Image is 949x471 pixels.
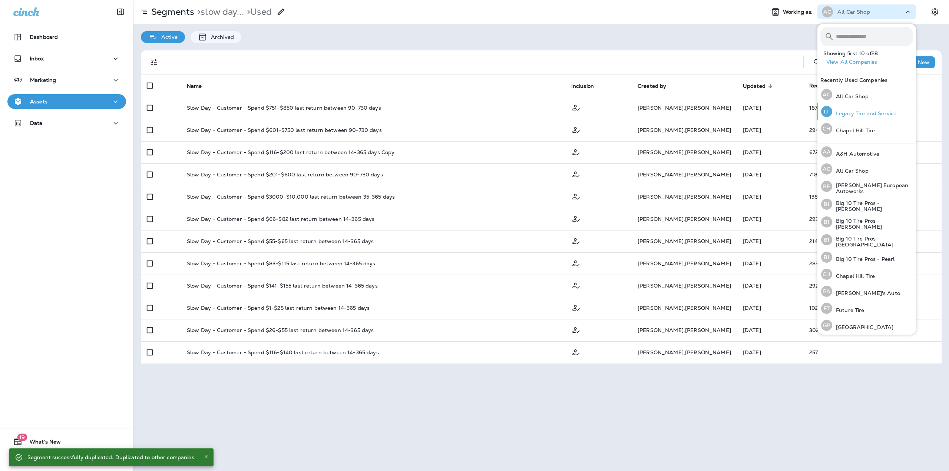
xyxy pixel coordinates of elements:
[571,237,581,244] span: Customer Only
[817,120,916,137] button: CHChapel Hill Tire
[823,50,916,56] p: Showing first 10 of 28
[817,160,916,178] button: ACAll Car Shop
[638,83,666,89] span: Created by
[821,123,832,134] div: CH
[632,252,737,275] td: [PERSON_NAME] , [PERSON_NAME]
[632,230,737,252] td: [PERSON_NAME] , [PERSON_NAME]
[632,141,737,163] td: [PERSON_NAME] , [PERSON_NAME]
[832,324,893,330] p: [GEOGRAPHIC_DATA]
[737,230,803,252] td: [DATE]
[822,6,833,17] div: AC
[7,73,126,87] button: Marketing
[737,186,803,208] td: [DATE]
[187,172,383,178] p: Slow Day - Customer - Spend $201-$600 last return between 90-730 days
[832,273,875,279] p: Chapel Hill Tire
[743,83,775,89] span: Updated
[30,99,47,105] p: Assets
[817,213,916,231] button: B1Big 10 Tire Pros - [PERSON_NAME]
[202,452,211,461] button: Close
[632,208,737,230] td: [PERSON_NAME] , [PERSON_NAME]
[571,348,581,355] span: Customer Only
[571,83,594,89] span: Inclusion
[632,163,737,186] td: [PERSON_NAME] , [PERSON_NAME]
[803,275,942,297] td: 292
[187,149,394,155] p: Slow Day - Customer - Spend $116-$200 last return between 14-365 days Copy
[7,51,126,66] button: Inbox
[244,6,272,17] p: Used
[187,194,395,200] p: Slow Day - Customer - Spend $3000-$10,000 last return between 35-365 days
[821,163,832,175] div: AC
[783,9,814,15] span: Working as:
[571,148,581,155] span: Customer Only
[832,182,913,194] p: [PERSON_NAME] European Autoworks
[821,320,832,331] div: GP
[158,34,178,40] p: Active
[30,120,43,126] p: Data
[821,234,832,245] div: B1
[832,290,900,296] p: [PERSON_NAME]'s Auto
[817,103,916,120] button: LTLegacy Tire and Service
[823,56,916,68] button: View All Companies
[571,282,581,288] span: Customer Only
[187,83,212,89] span: Name
[803,319,942,341] td: 302
[809,82,845,89] span: Record Count
[7,30,126,44] button: Dashboard
[918,59,929,65] p: New
[187,216,374,222] p: Slow Day - Customer - Spend $66-$82 last return between 14-365 days
[817,300,916,317] button: FTFuture Tire
[803,297,942,319] td: 102
[571,215,581,222] span: Customer Only
[817,86,916,103] button: ACAll Car Shop
[571,104,581,110] span: Customer Only
[571,126,581,133] span: Customer Only
[737,252,803,275] td: [DATE]
[187,238,374,244] p: Slow Day - Customer - Spend $55-$65 last return between 14-365 days
[803,341,942,364] td: 257
[803,141,942,163] td: 672
[832,110,896,116] p: Legacy Tire and Service
[832,200,913,212] p: Big 10 Tire Pros - [PERSON_NAME]
[810,55,824,70] button: Search Segments
[832,218,913,230] p: Big 10 Tire Pros - [PERSON_NAME]
[821,303,832,314] div: FT
[821,269,832,280] div: CH
[743,83,766,89] span: Updated
[803,252,942,275] td: 283
[632,119,737,141] td: [PERSON_NAME] , [PERSON_NAME]
[737,163,803,186] td: [DATE]
[737,341,803,364] td: [DATE]
[737,119,803,141] td: [DATE]
[638,83,676,89] span: Created by
[737,275,803,297] td: [DATE]
[148,6,194,17] p: Segments
[832,168,869,174] p: All Car Shop
[30,77,56,83] p: Marketing
[817,178,916,195] button: BE[PERSON_NAME] European Autoworks
[632,341,737,364] td: [PERSON_NAME] , [PERSON_NAME]
[803,230,942,252] td: 214
[817,74,916,86] div: Recently Used Companies
[7,434,126,449] button: 19What's New
[803,163,942,186] td: 718
[817,143,916,160] button: AAA&H Automotive
[30,56,44,62] p: Inbox
[30,34,58,40] p: Dashboard
[837,9,870,15] p: All Car Shop
[803,119,942,141] td: 294
[571,193,581,199] span: Customer Only
[632,97,737,119] td: [PERSON_NAME] , [PERSON_NAME]
[187,83,202,89] span: Name
[187,105,381,111] p: Slow Day - Customer - Spend $751-$850 last return between 90-730 days
[571,170,581,177] span: Customer Only
[187,261,376,266] p: Slow Day - Customer - Spend $83-$115 last return between 14-365 days
[817,195,916,213] button: B1Big 10 Tire Pros - [PERSON_NAME]
[821,181,832,192] div: BE
[571,326,581,333] span: Customer Only
[147,55,162,70] button: Filters
[194,6,244,17] p: slow days
[832,127,875,133] p: Chapel Hill Tire
[632,186,737,208] td: [PERSON_NAME] , [PERSON_NAME]
[187,305,370,311] p: Slow Day - Customer - Spend $1-$25 last return between 14-365 days
[817,334,916,351] button: HT[PERSON_NAME] Tire & Auto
